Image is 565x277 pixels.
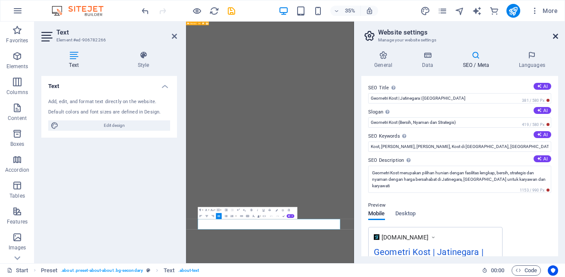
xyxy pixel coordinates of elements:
button: HTML [261,213,267,219]
button: 35% [330,6,361,16]
nav: breadcrumb [41,265,199,276]
button: Code [512,265,541,276]
h6: 35% [343,6,357,16]
img: WhatsAppImage2025-04-08at5.37.03PM-hFtNlz4mKPYzwU9saxbOfA-E3ElINfYAiiI5x7NxSMTkA.png [374,234,379,240]
button: AI [286,214,294,218]
label: SEO Keywords [368,131,551,142]
h4: Text [41,76,177,91]
span: Click to select. Double-click to edit [164,265,174,276]
p: Elements [6,63,28,70]
span: AI [291,215,293,217]
span: 381 / 580 Px [520,98,551,104]
h4: Text [41,51,110,69]
button: Icons [280,207,286,213]
p: Columns [6,89,28,96]
h4: Style [110,51,177,69]
button: Increase Indent [223,207,229,213]
p: Boxes [10,141,25,148]
span: : [497,267,498,274]
button: undo [140,6,150,16]
span: Edit design [61,120,168,131]
button: Font Size [210,207,215,213]
button: Edit design [48,120,170,131]
button: Confirm (Ctrl+⏎) [280,213,286,219]
span: Banner [190,22,196,24]
h4: General [361,51,409,69]
button: Align Justify [216,213,221,219]
div: Preview [368,211,416,227]
h4: SEO / Meta [450,51,506,69]
button: Insert Table [245,213,250,219]
button: navigator [455,6,465,16]
p: Images [9,244,26,251]
button: Undo (Ctrl+Z) [268,213,274,219]
span: 1153 / 990 Px [518,187,551,193]
span: Mobile [368,208,385,220]
img: Editor Logo [50,6,114,16]
button: Ordered List [229,213,235,219]
p: Accordion [5,167,29,173]
span: 00 00 [491,265,504,276]
span: [DOMAIN_NAME] [382,233,428,242]
label: SEO Description [368,155,551,166]
i: Publish [508,6,518,16]
i: Undo: Change description (Ctrl+Z) [140,6,150,16]
p: Features [7,218,28,225]
h6: Session time [482,265,505,276]
span: . about .preset-about-about .bg-secondary [61,265,143,276]
span: More [531,6,558,15]
i: Pages (Ctrl+Alt+S) [438,6,447,16]
button: Align Left [198,213,203,219]
h3: Manage your website settings [378,36,541,44]
span: Code [515,265,537,276]
i: Save (Ctrl+S) [227,6,236,16]
span: Desktop [395,208,416,220]
p: Content [8,115,27,122]
button: commerce [489,6,500,16]
button: Clear Formatting [251,213,256,219]
button: Special Characters [286,207,292,213]
span: 419 / 580 Px [520,122,551,128]
div: Add, edit, and format text directly on the website. [48,98,170,106]
i: Reload page [209,6,219,16]
h2: Website settings [378,28,558,36]
button: Slogan [534,107,551,114]
i: This element is a customizable preset [146,268,150,273]
button: publish [506,4,520,18]
button: Strikethrough [267,207,272,213]
button: Paragraph Format [198,207,203,213]
button: Usercentrics [548,265,558,276]
button: SEO Keywords [534,131,551,138]
button: Insert Link [239,213,244,219]
button: SEO Description [534,155,551,162]
h3: Element #ed-906782266 [56,36,160,44]
button: Redo (Ctrl+Shift+Z) [274,213,280,219]
button: Italic (Ctrl+I) [255,207,260,213]
i: Commerce [489,6,499,16]
button: Data Bindings [257,213,261,219]
button: text_generator [472,6,482,16]
button: reload [209,6,219,16]
button: Subscript [241,207,247,213]
span: Click to select. Double-click to edit [41,265,58,276]
p: Tables [9,192,25,199]
h2: Text [56,28,177,36]
label: SEO Title [368,83,551,93]
button: SEO Title [534,83,551,90]
button: Underline (Ctrl+U) [261,207,266,213]
i: AI Writer [472,6,482,16]
a: Click to cancel selection. Double-click to open Pages [7,265,28,276]
button: Ordered List [235,213,237,219]
p: Preview [368,200,385,211]
p: Favorites [6,37,28,44]
button: Unordered List [223,213,229,219]
h4: Data [409,51,450,69]
input: Slogan... [368,117,551,128]
button: pages [438,6,448,16]
button: save [226,6,236,16]
button: Superscript [235,207,241,213]
button: Line Height [216,207,221,213]
button: Decrease Indent [229,207,235,213]
div: Default colors and font sizes are defined in Design. [48,109,170,116]
button: Font Family [204,207,209,213]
